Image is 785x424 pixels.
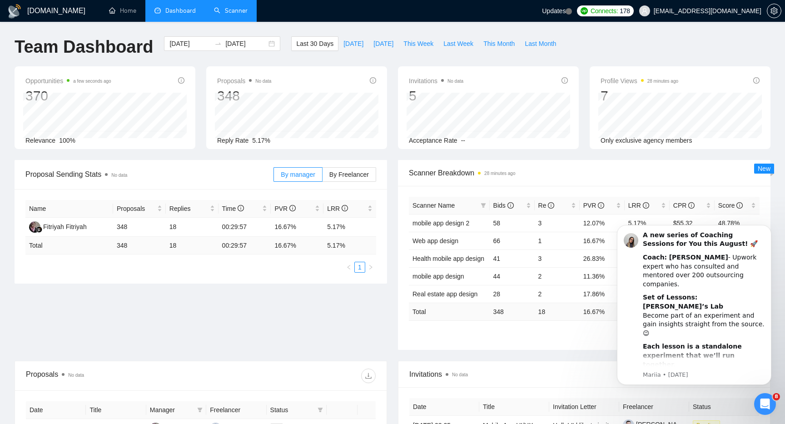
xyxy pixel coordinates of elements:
[86,401,146,419] th: Title
[753,77,760,84] span: info-circle
[354,262,365,273] li: 1
[601,87,678,105] div: 7
[412,219,469,227] a: mobile app design 2
[343,262,354,273] button: left
[166,218,219,237] td: 18
[323,237,376,254] td: 5.17 %
[548,202,554,209] span: info-circle
[490,267,535,285] td: 44
[673,202,695,209] span: CPR
[29,223,87,230] a: FFFitriyah Fitriyah
[580,249,625,267] td: 26.83%
[217,87,271,105] div: 348
[178,77,184,84] span: info-circle
[195,403,204,417] span: filter
[73,79,111,84] time: a few seconds ago
[409,75,463,86] span: Invitations
[346,264,352,270] span: left
[538,202,555,209] span: Re
[580,232,625,249] td: 16.67%
[214,7,248,15] a: searchScanner
[412,255,484,262] a: Health mobile app design
[219,218,271,237] td: 00:29:57
[688,202,695,209] span: info-circle
[773,393,780,400] span: 8
[25,137,55,144] span: Relevance
[318,407,323,413] span: filter
[29,221,40,233] img: FF
[238,205,244,211] span: info-circle
[412,273,464,280] a: mobile app design
[166,237,219,254] td: 18
[412,202,455,209] span: Scanner Name
[373,39,393,49] span: [DATE]
[270,405,314,415] span: Status
[398,36,438,51] button: This Week
[447,79,463,84] span: No data
[412,237,458,244] a: Web app design
[217,137,248,144] span: Reply Rate
[767,7,781,15] a: setting
[581,7,588,15] img: upwork-logo.png
[113,218,166,237] td: 348
[598,202,604,209] span: info-circle
[26,369,201,383] div: Proposals
[479,199,488,212] span: filter
[43,222,87,232] div: Fitriyah Fitriyah
[316,403,325,417] span: filter
[409,398,479,416] th: Date
[327,205,348,212] span: LRR
[214,40,222,47] span: swap-right
[355,262,365,272] a: 1
[219,237,271,254] td: 00:29:57
[767,4,781,18] button: setting
[169,204,208,214] span: Replies
[580,267,625,285] td: 11.36%
[225,39,267,49] input: End date
[403,39,433,49] span: This Week
[25,87,111,105] div: 370
[718,202,743,209] span: Score
[409,137,457,144] span: Acceptance Rate
[255,79,271,84] span: No data
[111,173,127,178] span: No data
[323,218,376,237] td: 5.17%
[438,36,478,51] button: Last Week
[166,200,219,218] th: Replies
[484,171,515,176] time: 28 minutes ago
[619,398,689,416] th: Freelancer
[479,398,549,416] th: Title
[452,372,468,377] span: No data
[343,262,354,273] li: Previous Page
[461,137,465,144] span: --
[59,137,75,144] span: 100%
[520,36,561,51] button: Last Month
[271,237,323,254] td: 16.67 %
[620,6,630,16] span: 178
[736,202,743,209] span: info-circle
[603,211,785,399] iframe: Intercom notifications message
[362,372,375,379] span: download
[222,205,244,212] span: Time
[754,393,776,415] iframe: Intercom live chat
[583,202,605,209] span: PVR
[109,7,136,15] a: homeHome
[507,202,514,209] span: info-circle
[493,202,514,209] span: Bids
[113,237,166,254] td: 348
[338,36,368,51] button: [DATE]
[580,214,625,232] td: 12.07%
[291,36,338,51] button: Last 30 Days
[150,405,194,415] span: Manager
[549,398,619,416] th: Invitation Letter
[68,373,84,378] span: No data
[25,237,113,254] td: Total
